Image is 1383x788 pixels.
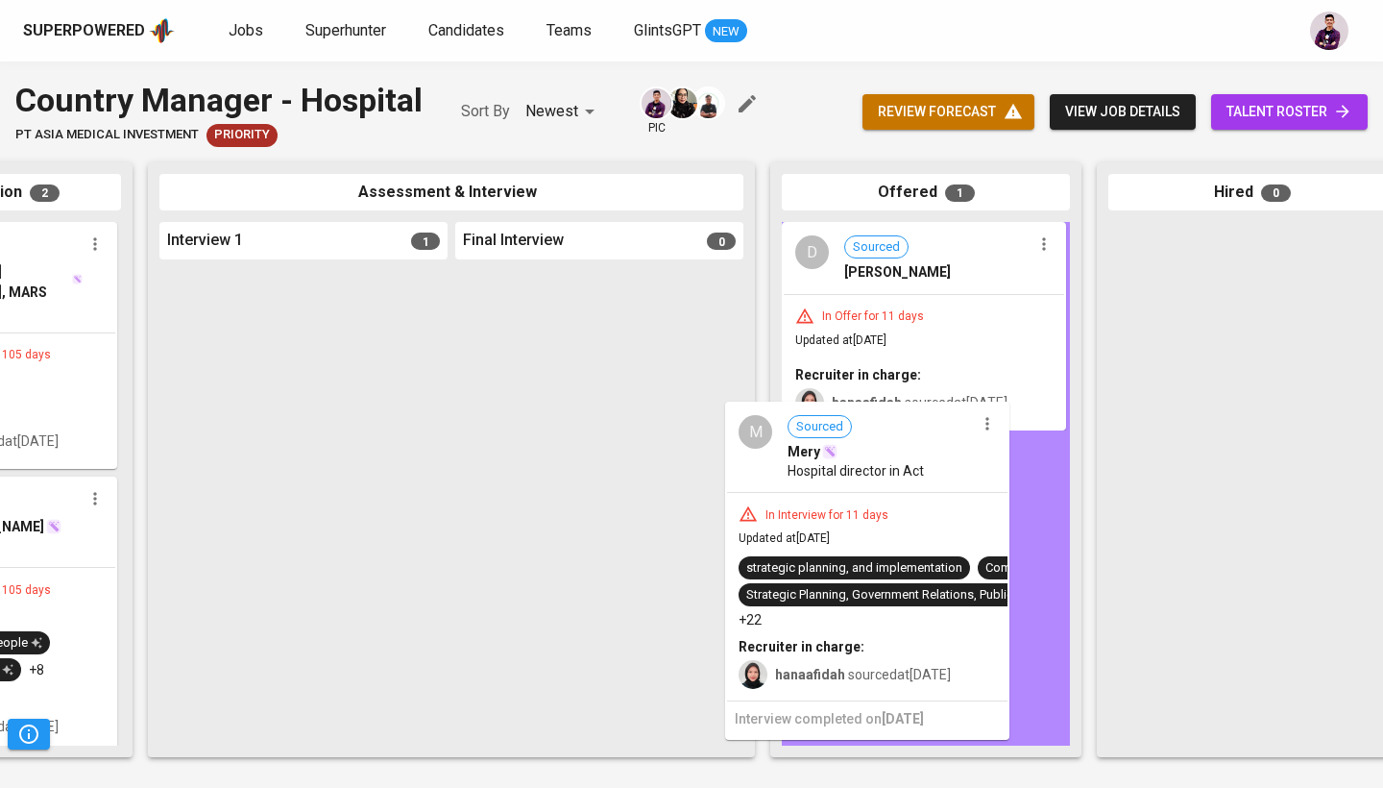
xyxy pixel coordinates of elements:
a: GlintsGPT NEW [634,19,747,43]
span: NEW [705,22,747,41]
div: Newest [525,94,601,130]
span: talent roster [1226,100,1352,124]
a: Candidates [428,19,508,43]
span: PT Asia Medical Investment [15,126,199,144]
span: 0 [707,233,736,250]
a: Teams [546,19,595,43]
div: Assessment & Interview [159,174,743,211]
p: Sort By [461,100,510,123]
a: Jobs [229,19,267,43]
img: app logo [149,16,175,45]
span: Jobs [229,21,263,39]
span: Candidates [428,21,504,39]
img: fakhrul@glints.com [693,88,723,118]
div: Offered [782,174,1070,211]
button: review forecast [862,94,1034,130]
span: Interview 1 [167,230,243,252]
a: Superhunter [305,19,390,43]
button: view job details [1050,94,1196,130]
span: 0 [1261,185,1291,202]
p: Newest [525,100,578,123]
span: 2 [30,185,60,202]
span: Priority [206,126,278,144]
span: view job details [1065,100,1180,124]
div: Country Manager - Hospital [15,77,423,124]
div: New Job received from Demand Team [206,124,278,147]
button: Pipeline Triggers [8,719,50,750]
a: talent roster [1211,94,1368,130]
div: pic [640,86,673,136]
span: GlintsGPT [634,21,701,39]
img: erwin@glints.com [1310,12,1348,50]
span: 1 [411,233,440,250]
span: Teams [546,21,592,39]
span: Superhunter [305,21,386,39]
span: review forecast [878,100,1019,124]
span: 1 [945,185,975,202]
img: erwin@glints.com [642,88,671,118]
div: Superpowered [23,20,145,42]
a: Superpoweredapp logo [23,16,175,45]
span: Final Interview [463,230,564,252]
img: raafighayani@glints.com [667,88,697,118]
